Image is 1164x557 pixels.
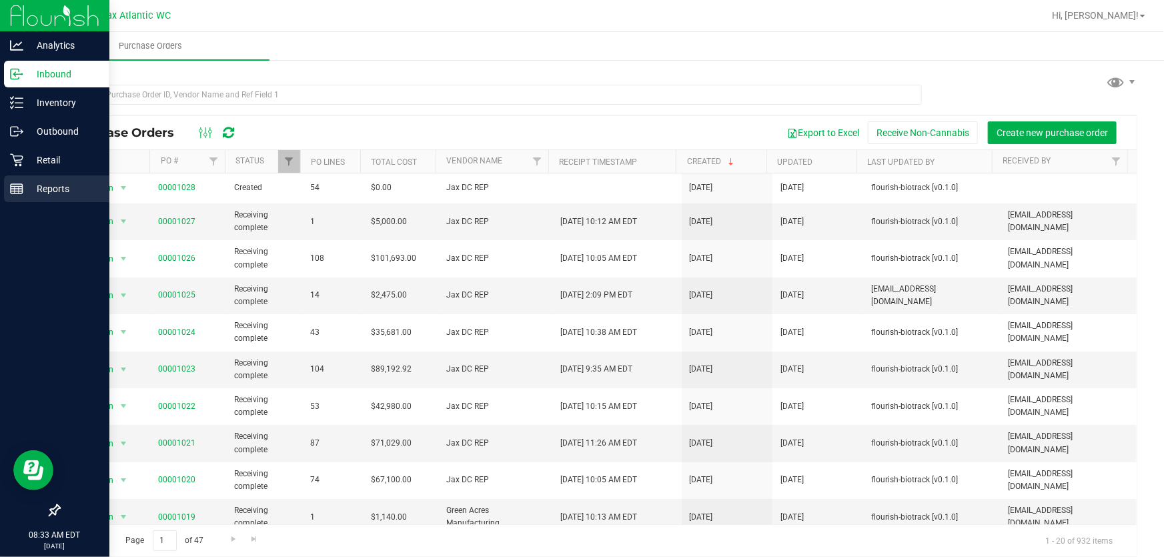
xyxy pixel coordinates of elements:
span: Jax DC REP [447,400,545,413]
span: [DATE] [690,437,713,450]
a: Go to the next page [223,530,243,548]
inline-svg: Outbound [10,125,23,138]
a: Received By [1003,156,1051,165]
span: [EMAIL_ADDRESS][DOMAIN_NAME] [1008,320,1129,345]
span: [EMAIL_ADDRESS][DOMAIN_NAME] [1008,357,1129,382]
a: Go to the last page [245,530,264,548]
a: Filter [526,150,548,173]
span: 1 [310,511,355,524]
inline-svg: Inbound [10,67,23,81]
a: 00001023 [158,364,195,374]
span: Receiving complete [234,394,294,419]
p: Analytics [23,37,103,53]
span: Receiving complete [234,245,294,271]
span: select [115,360,131,379]
a: Status [235,156,264,165]
span: $5,000.00 [371,215,407,228]
span: [DATE] [690,511,713,524]
span: Jax DC REP [447,363,545,376]
span: 1 - 20 of 932 items [1035,530,1123,550]
span: [DATE] 9:35 AM EDT [560,363,632,376]
span: [DATE] [780,289,804,302]
span: [DATE] 10:38 AM EDT [560,326,637,339]
span: select [115,397,131,416]
span: [EMAIL_ADDRESS][DOMAIN_NAME] [1008,430,1129,456]
span: 108 [310,252,355,265]
a: Filter [1105,150,1127,173]
a: PO Lines [311,157,345,167]
span: [DATE] [780,215,804,228]
span: Jax DC REP [447,474,545,486]
span: [EMAIL_ADDRESS][DOMAIN_NAME] [1008,504,1129,530]
span: select [115,508,131,526]
span: $89,192.92 [371,363,412,376]
span: Jax DC REP [447,437,545,450]
span: [EMAIL_ADDRESS][DOMAIN_NAME] [1008,394,1129,419]
span: Receiving complete [234,430,294,456]
button: Export to Excel [778,121,868,144]
span: Receiving complete [234,357,294,382]
span: flourish-biotrack [v0.1.0] [871,511,992,524]
span: [DATE] [690,181,713,194]
span: [DATE] [690,215,713,228]
p: Inventory [23,95,103,111]
a: Vendor Name [446,156,502,165]
span: [DATE] [690,326,713,339]
iframe: Resource center [13,450,53,490]
span: [DATE] 2:09 PM EDT [560,289,632,302]
span: [DATE] [690,252,713,265]
span: flourish-biotrack [v0.1.0] [871,400,992,413]
span: 54 [310,181,355,194]
span: Receiving complete [234,468,294,493]
a: 00001025 [158,290,195,300]
a: 00001026 [158,253,195,263]
span: [DATE] [780,363,804,376]
span: flourish-biotrack [v0.1.0] [871,474,992,486]
span: Jax DC REP [447,215,545,228]
span: [EMAIL_ADDRESS][DOMAIN_NAME] [1008,468,1129,493]
a: Purchase Orders [32,32,269,60]
span: 53 [310,400,355,413]
span: Receiving complete [234,283,294,308]
span: [DATE] 10:05 AM EDT [560,252,637,265]
span: Jax DC REP [447,252,545,265]
span: $0.00 [371,181,392,194]
span: [EMAIL_ADDRESS][DOMAIN_NAME] [871,283,992,308]
span: $1,140.00 [371,511,407,524]
span: Purchase Orders [101,40,200,52]
span: $101,693.00 [371,252,416,265]
span: flourish-biotrack [v0.1.0] [871,181,992,194]
span: select [115,179,131,197]
span: Receiving complete [234,504,294,530]
span: select [115,471,131,490]
span: [EMAIL_ADDRESS][DOMAIN_NAME] [1008,283,1129,308]
button: Create new purchase order [988,121,1117,144]
a: Last Updated By [867,157,935,167]
inline-svg: Inventory [10,96,23,109]
span: 104 [310,363,355,376]
span: flourish-biotrack [v0.1.0] [871,363,992,376]
span: select [115,286,131,305]
span: $35,681.00 [371,326,412,339]
span: [DATE] 10:12 AM EDT [560,215,637,228]
span: Created [234,181,294,194]
span: 87 [310,437,355,450]
span: Jax DC REP [447,181,545,194]
span: [DATE] [780,400,804,413]
inline-svg: Reports [10,182,23,195]
span: [DATE] [780,252,804,265]
span: [DATE] [780,181,804,194]
a: 00001027 [158,217,195,226]
span: [EMAIL_ADDRESS][DOMAIN_NAME] [1008,209,1129,234]
span: 14 [310,289,355,302]
span: Receiving complete [234,209,294,234]
span: [DATE] [780,437,804,450]
a: 00001028 [158,183,195,192]
span: [DATE] [690,400,713,413]
span: [DATE] [690,363,713,376]
inline-svg: Analytics [10,39,23,52]
span: $67,100.00 [371,474,412,486]
a: Filter [203,150,225,173]
span: flourish-biotrack [v0.1.0] [871,252,992,265]
span: flourish-biotrack [v0.1.0] [871,326,992,339]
